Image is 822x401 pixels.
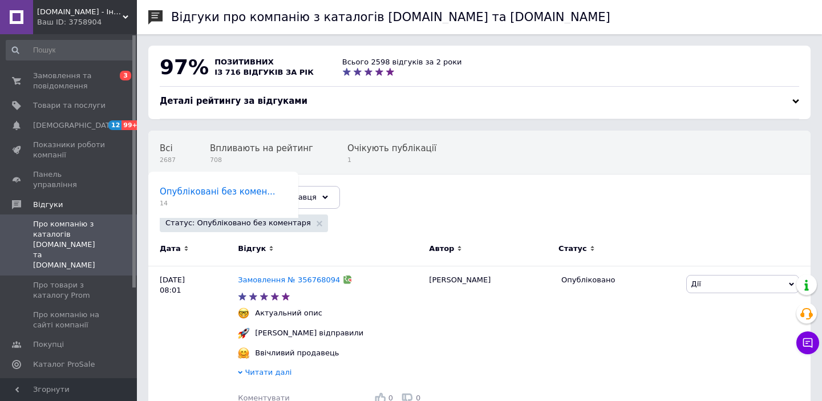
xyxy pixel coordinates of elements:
[148,175,298,218] div: Опубліковані без коментаря
[33,339,64,350] span: Покупці
[165,218,311,228] span: Статус: Опубліковано без коментаря
[33,280,106,301] span: Про товари з каталогу Prom
[160,143,173,153] span: Всі
[160,95,799,107] div: Деталі рейтингу за відгуками
[160,96,307,106] span: Деталі рейтингу за відгуками
[210,143,313,153] span: Впливають на рейтинг
[238,327,249,339] img: :rocket:
[171,10,610,24] h1: Відгуки про компанію з каталогів [DOMAIN_NAME] та [DOMAIN_NAME]
[160,244,181,254] span: Дата
[238,244,266,254] span: Відгук
[238,347,249,359] img: :hugging_face:
[238,276,340,284] a: Замовлення № 356768094
[342,57,462,67] div: Всього 2598 відгуків за 2 роки
[796,331,819,354] button: Чат з покупцем
[214,68,314,76] span: із 716 відгуків за рік
[33,359,95,370] span: Каталог ProSale
[33,169,106,190] span: Панель управління
[214,58,274,66] span: позитивних
[33,100,106,111] span: Товари та послуги
[252,308,325,318] div: Актуальний опис
[691,280,701,288] span: Дії
[33,71,106,91] span: Замовлення та повідомлення
[245,368,291,376] span: Читати далі
[33,120,118,131] span: [DEMOGRAPHIC_DATA]
[33,310,106,330] span: Про компанію на сайті компанії
[37,7,123,17] span: 43.in.ua - Інтернет-магазин з широким асортиментом різних товарів для Вашого життя та комфорту
[347,156,436,164] span: 1
[558,244,587,254] span: Статус
[33,219,106,271] span: Про компанію з каталогів [DOMAIN_NAME] та [DOMAIN_NAME]
[252,328,366,338] div: [PERSON_NAME] відправили
[33,140,106,160] span: Показники роботи компанії
[108,120,122,130] span: 12
[238,367,423,380] div: Читати далі
[160,55,209,79] span: 97%
[347,143,436,153] span: Очікують публікації
[561,275,677,285] div: Опубліковано
[37,17,137,27] div: Ваш ID: 3758904
[210,156,313,164] span: 708
[122,120,140,130] span: 99+
[160,199,276,208] span: 14
[120,71,131,80] span: 3
[160,187,276,197] span: Опубліковані без комен...
[160,156,176,164] span: 2687
[6,40,134,60] input: Пошук
[252,348,342,358] div: Ввічливий продавець
[429,244,454,254] span: Автор
[33,200,63,210] span: Відгуки
[238,307,249,319] img: :nerd_face:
